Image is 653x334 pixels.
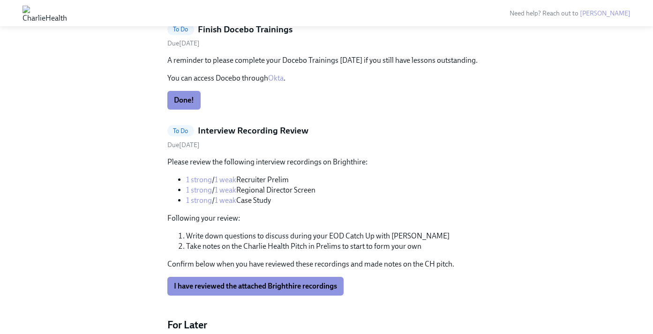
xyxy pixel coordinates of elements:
span: To Do [167,26,194,33]
p: You can access Docebo through . [167,73,486,83]
a: 1 weak [215,175,236,184]
span: I have reviewed the attached Brighthire recordings [174,282,337,291]
a: 1 weak [215,196,236,205]
span: To Do [167,127,194,134]
h5: Interview Recording Review [198,125,308,137]
h4: For Later [167,318,486,332]
p: Confirm below when you have reviewed these recordings and made notes on the CH pitch. [167,259,486,269]
li: / Regional Director Screen [186,185,486,195]
p: Following your review: [167,213,486,223]
a: 1 strong [186,186,212,194]
img: CharlieHealth [23,6,67,21]
button: I have reviewed the attached Brighthire recordings [167,277,344,296]
li: Take notes on the Charlie Health Pitch in Prelims to start to form your own [186,241,486,252]
span: Need help? Reach out to [510,9,630,17]
span: Done! [174,96,194,105]
a: 1 weak [215,186,236,194]
li: Write down questions to discuss during your EOD Catch Up with [PERSON_NAME] [186,231,486,241]
a: Okta [268,74,284,82]
h5: Finish Docebo Trainings [198,23,293,36]
a: 1 strong [186,196,212,205]
a: 1 strong [186,175,212,184]
a: To DoFinish Docebo TrainingsDue[DATE] [167,23,486,48]
a: To DoInterview Recording ReviewDue[DATE] [167,125,486,149]
span: Saturday, August 16th 2025, 2:30 pm [167,141,200,149]
span: Sunday, August 17th 2025, 9:00 am [167,39,200,47]
p: Please review the following interview recordings on Brighthire: [167,157,486,167]
a: [PERSON_NAME] [580,9,630,17]
p: A reminder to please complete your Docebo Trainings [DATE] if you still have lessons outstanding. [167,55,486,66]
button: Done! [167,91,201,110]
li: / Case Study [186,195,486,206]
li: / Recruiter Prelim [186,175,486,185]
